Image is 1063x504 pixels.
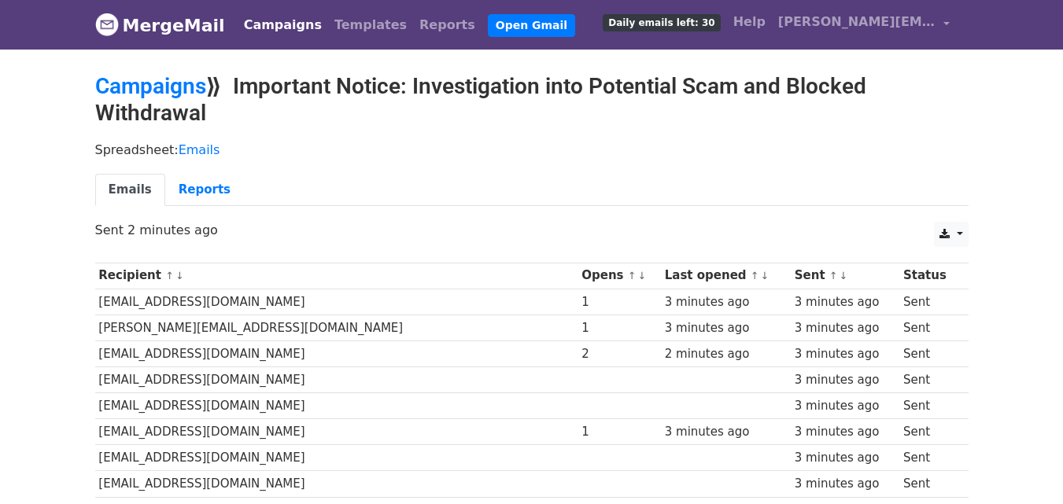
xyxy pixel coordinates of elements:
[899,471,959,497] td: Sent
[899,263,959,289] th: Status
[795,371,896,389] div: 3 minutes ago
[795,449,896,467] div: 3 minutes ago
[488,14,575,37] a: Open Gmail
[95,289,578,315] td: [EMAIL_ADDRESS][DOMAIN_NAME]
[95,340,578,366] td: [EMAIL_ADDRESS][DOMAIN_NAME]
[95,13,119,36] img: MergeMail logo
[984,429,1063,504] iframe: Chat Widget
[165,174,244,206] a: Reports
[795,475,896,493] div: 3 minutes ago
[778,13,936,31] span: [PERSON_NAME][EMAIL_ADDRESS][PERSON_NAME][DOMAIN_NAME]
[791,263,899,289] th: Sent
[795,423,896,441] div: 3 minutes ago
[95,367,578,393] td: [EMAIL_ADDRESS][DOMAIN_NAME]
[596,6,726,38] a: Daily emails left: 30
[840,270,848,281] a: ↓
[665,345,787,363] div: 2 minutes ago
[899,393,959,419] td: Sent
[665,423,787,441] div: 3 minutes ago
[328,9,413,41] a: Templates
[899,315,959,340] td: Sent
[795,319,896,337] div: 3 minutes ago
[95,419,578,445] td: [EMAIL_ADDRESS][DOMAIN_NAME]
[95,471,578,497] td: [EMAIL_ADDRESS][DOMAIN_NAME]
[661,263,791,289] th: Last opened
[795,397,896,415] div: 3 minutes ago
[829,270,838,281] a: ↑
[761,270,770,281] a: ↓
[95,445,578,471] td: [EMAIL_ADDRESS][DOMAIN_NAME]
[899,289,959,315] td: Sent
[581,293,657,311] div: 1
[603,14,720,31] span: Daily emails left: 30
[795,345,896,363] div: 3 minutes ago
[899,340,959,366] td: Sent
[95,73,969,126] h2: ⟫ Important Notice: Investigation into Potential Scam and Blocked Withdrawal
[581,423,657,441] div: 1
[165,270,174,281] a: ↑
[751,270,759,281] a: ↑
[95,9,225,42] a: MergeMail
[899,367,959,393] td: Sent
[665,293,787,311] div: 3 minutes ago
[899,419,959,445] td: Sent
[628,270,637,281] a: ↑
[413,9,482,41] a: Reports
[95,263,578,289] th: Recipient
[899,445,959,471] td: Sent
[95,142,969,158] p: Spreadsheet:
[95,73,206,99] a: Campaigns
[665,319,787,337] div: 3 minutes ago
[795,293,896,311] div: 3 minutes ago
[727,6,772,38] a: Help
[95,174,165,206] a: Emails
[581,319,657,337] div: 1
[95,315,578,340] td: [PERSON_NAME][EMAIL_ADDRESS][DOMAIN_NAME]
[238,9,328,41] a: Campaigns
[175,270,184,281] a: ↓
[772,6,956,43] a: [PERSON_NAME][EMAIL_ADDRESS][PERSON_NAME][DOMAIN_NAME]
[95,393,578,419] td: [EMAIL_ADDRESS][DOMAIN_NAME]
[578,263,661,289] th: Opens
[638,270,647,281] a: ↓
[581,345,657,363] div: 2
[179,142,220,157] a: Emails
[95,222,969,238] p: Sent 2 minutes ago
